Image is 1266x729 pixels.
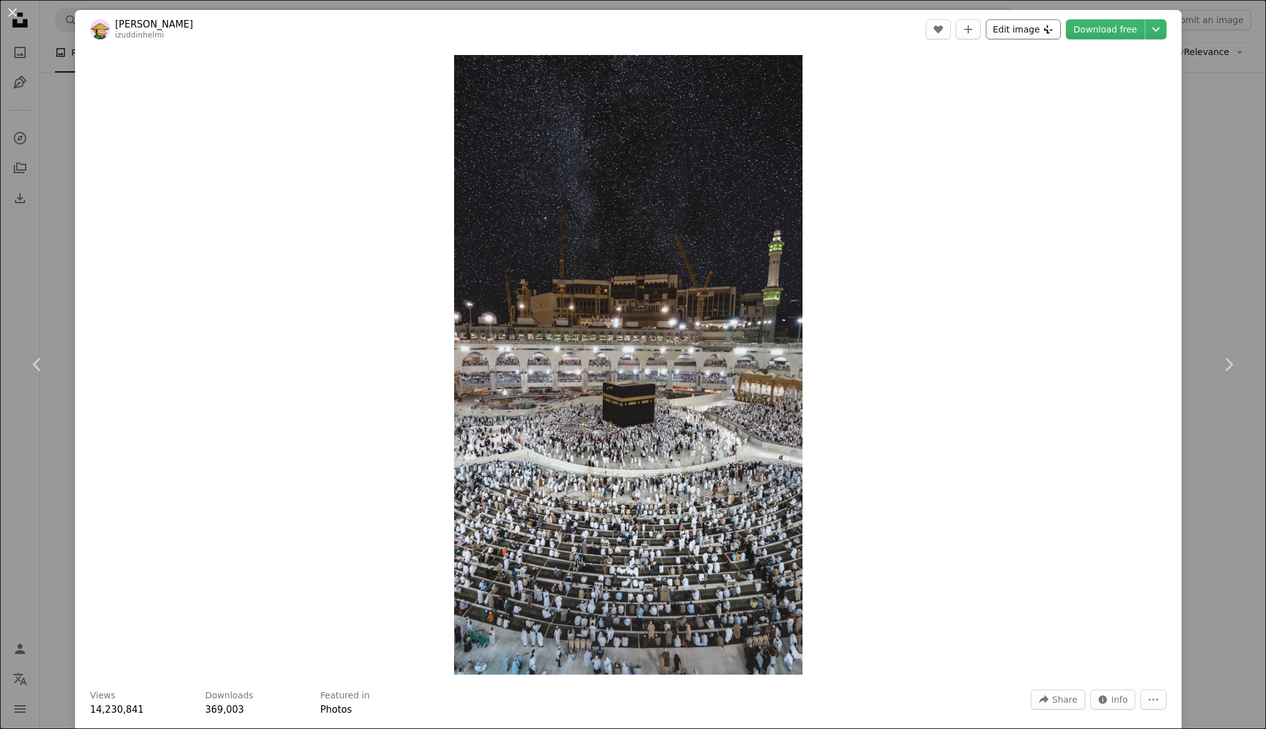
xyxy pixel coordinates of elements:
h3: Downloads [205,690,253,702]
button: More Actions [1140,690,1167,710]
span: Share [1052,690,1077,709]
a: Photos [320,704,352,715]
a: izuddinhelmi [115,31,164,39]
span: 369,003 [205,704,244,715]
span: Info [1112,690,1128,709]
a: Download free [1066,19,1145,39]
button: Add to Collection [956,19,981,39]
h3: Featured in [320,690,370,702]
h3: Views [90,690,116,702]
button: Share this image [1031,690,1085,710]
button: Edit image [986,19,1061,39]
a: Next [1191,304,1266,425]
img: Kaaba praying ground [454,55,803,675]
span: 14,230,841 [90,704,144,715]
button: Stats about this image [1090,690,1136,710]
button: Choose download size [1145,19,1167,39]
button: Zoom in on this image [454,55,803,675]
button: Like [926,19,951,39]
a: [PERSON_NAME] [115,18,193,31]
img: Go to Izuddin Helmi Adnan's profile [90,19,110,39]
